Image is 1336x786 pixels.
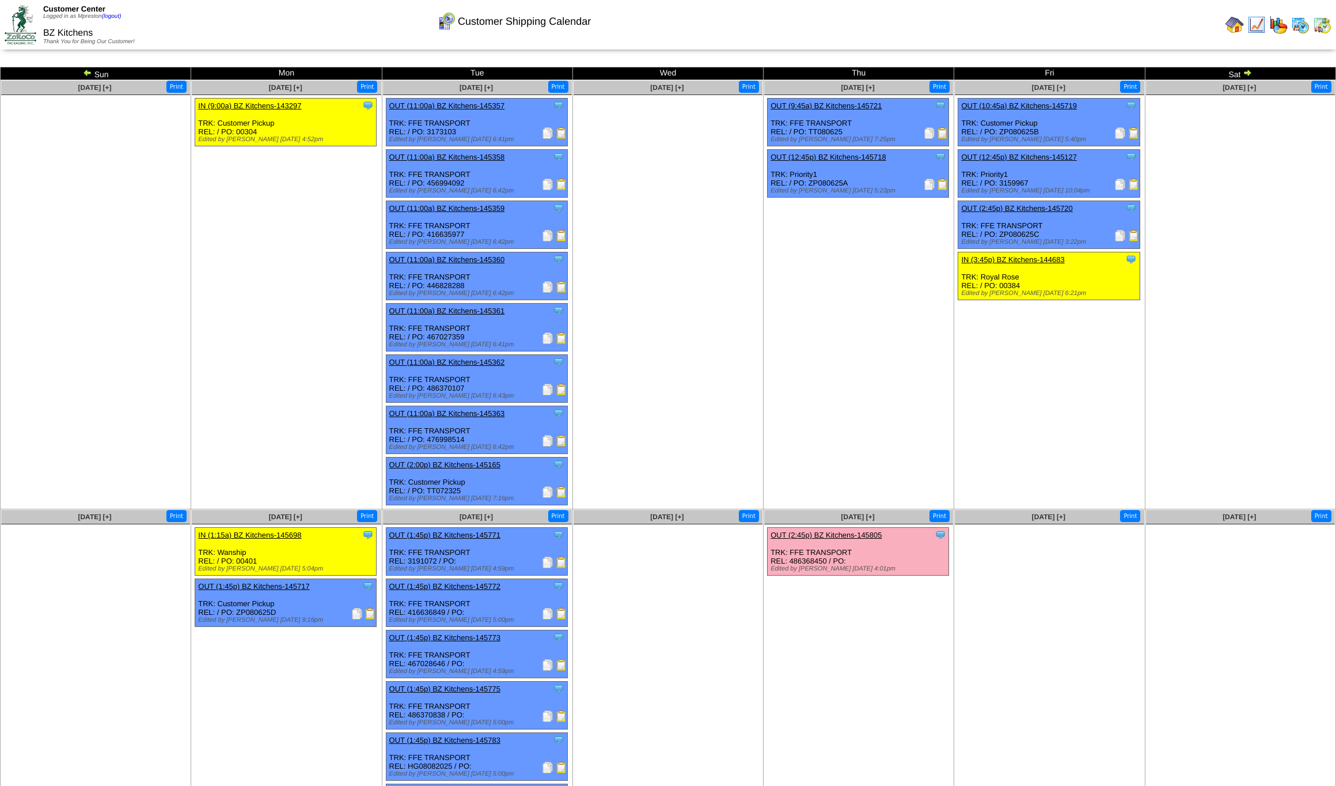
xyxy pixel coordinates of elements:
[460,84,493,92] a: [DATE] [+]
[1311,510,1331,522] button: Print
[389,341,567,348] div: Edited by [PERSON_NAME] [DATE] 6:41pm
[1313,16,1331,34] img: calendarinout.gif
[929,510,950,522] button: Print
[389,392,567,399] div: Edited by [PERSON_NAME] [DATE] 6:43pm
[650,513,684,521] a: [DATE] [+]
[1145,67,1335,80] td: Sat
[43,39,135,45] span: Thank You for Being Our Customer!
[556,608,567,619] img: Bill of Lading
[389,565,567,572] div: Edited by [PERSON_NAME] [DATE] 4:59pm
[1032,84,1065,92] a: [DATE] [+]
[961,187,1139,194] div: Edited by [PERSON_NAME] [DATE] 10:04pm
[553,734,564,746] img: Tooltip
[198,531,301,539] a: IN (1:15a) BZ Kitchens-145698
[198,101,301,110] a: IN (9:00a) BZ Kitchens-143297
[771,101,882,110] a: OUT (9:45a) BZ Kitchens-145721
[556,711,567,722] img: Bill of Lading
[556,435,567,447] img: Bill of Lading
[357,81,377,93] button: Print
[386,150,567,198] div: TRK: FFE TRANSPORT REL: / PO: 456994092
[269,84,302,92] span: [DATE] [+]
[386,252,567,300] div: TRK: FFE TRANSPORT REL: / PO: 446828288
[1269,16,1288,34] img: graph.gif
[768,150,949,198] div: TRK: Priority1 REL: / PO: ZP080625A
[542,486,553,498] img: Packing Slip
[961,290,1139,297] div: Edited by [PERSON_NAME] [DATE] 6:21pm
[389,444,567,451] div: Edited by [PERSON_NAME] [DATE] 6:42pm
[542,435,553,447] img: Packing Slip
[386,304,567,352] div: TRK: FFE TRANSPORT REL: / PO: 467027359
[542,332,553,344] img: Packing Slip
[1125,100,1137,111] img: Tooltip
[362,100,374,111] img: Tooltip
[198,565,376,572] div: Edited by [PERSON_NAME] [DATE] 5:04pm
[556,281,567,293] img: Bill of Lading
[553,683,564,694] img: Tooltip
[841,84,875,92] a: [DATE] [+]
[386,682,567,730] div: TRK: FFE TRANSPORT REL: 486370838 / PO:
[78,84,111,92] a: [DATE] [+]
[437,12,456,31] img: calendarcustomer.gif
[553,202,564,214] img: Tooltip
[961,239,1139,245] div: Edited by [PERSON_NAME] [DATE] 3:22pm
[198,617,376,623] div: Edited by [PERSON_NAME] [DATE] 9:16pm
[1032,513,1065,521] span: [DATE] [+]
[553,632,564,643] img: Tooltip
[386,733,567,781] div: TRK: FFE TRANSPORT REL: HG08082025 / PO:
[389,307,505,315] a: OUT (11:00a) BZ Kitchens-145361
[958,99,1140,146] div: TRK: Customer Pickup REL: / PO: ZP080625B
[191,67,382,80] td: Mon
[1120,510,1140,522] button: Print
[924,127,935,139] img: Packing Slip
[362,529,374,541] img: Tooltip
[1114,230,1126,241] img: Packing Slip
[650,84,684,92] a: [DATE] [+]
[553,254,564,265] img: Tooltip
[556,762,567,773] img: Bill of Lading
[924,179,935,190] img: Packing Slip
[5,5,36,44] img: ZoRoCo_Logo(Green%26Foil)%20jpg.webp
[548,510,568,522] button: Print
[1128,179,1140,190] img: Bill of Lading
[389,736,500,745] a: OUT (1:45p) BZ Kitchens-145783
[739,81,759,93] button: Print
[961,153,1077,161] a: OUT (12:45p) BZ Kitchens-145127
[553,100,564,111] img: Tooltip
[937,127,948,139] img: Bill of Lading
[386,406,567,454] div: TRK: FFE TRANSPORT REL: / PO: 476998514
[386,99,567,146] div: TRK: FFE TRANSPORT REL: / PO: 3173103
[78,513,111,521] a: [DATE] [+]
[43,5,105,13] span: Customer Center
[556,557,567,568] img: Bill of Lading
[771,565,948,572] div: Edited by [PERSON_NAME] [DATE] 4:01pm
[542,659,553,671] img: Packing Slip
[389,633,500,642] a: OUT (1:45p) BZ Kitchens-145773
[1223,513,1256,521] span: [DATE] [+]
[195,528,377,576] div: TRK: Wanship REL: / PO: 00401
[460,513,493,521] a: [DATE] [+]
[389,668,567,675] div: Edited by [PERSON_NAME] [DATE] 4:59pm
[269,513,302,521] span: [DATE] [+]
[386,630,567,678] div: TRK: FFE TRANSPORT REL: 467028646 / PO:
[771,531,882,539] a: OUT (2:45p) BZ Kitchens-145805
[553,305,564,316] img: Tooltip
[556,486,567,498] img: Bill of Lading
[458,16,591,28] span: Customer Shipping Calendar
[389,136,567,143] div: Edited by [PERSON_NAME] [DATE] 6:41pm
[954,67,1145,80] td: Fri
[389,255,505,264] a: OUT (11:00a) BZ Kitchens-145360
[553,529,564,541] img: Tooltip
[389,409,505,418] a: OUT (11:00a) BZ Kitchens-145363
[556,179,567,190] img: Bill of Lading
[1125,202,1137,214] img: Tooltip
[553,356,564,368] img: Tooltip
[389,719,567,726] div: Edited by [PERSON_NAME] [DATE] 5:00pm
[198,582,309,591] a: OUT (1:45p) BZ Kitchens-145717
[389,204,505,213] a: OUT (11:00a) BZ Kitchens-145359
[553,580,564,592] img: Tooltip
